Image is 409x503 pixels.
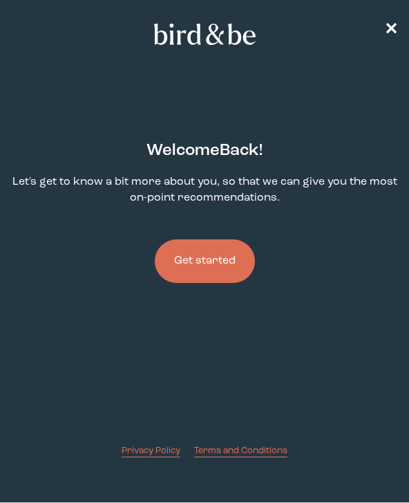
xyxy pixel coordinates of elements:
[347,445,395,489] iframe: Gorgias live chat messenger
[155,217,255,305] a: Get started
[155,239,255,283] button: Get started
[122,444,180,457] a: Privacy Policy
[194,444,287,457] a: Terms and Conditions
[146,139,263,163] h2: Welcome Back !
[11,174,398,206] p: Let's get to know a bit more about you, so that we can give you the most on-point recommendations.
[194,446,287,455] span: Terms and Conditions
[384,22,398,39] span: ✕
[384,19,398,43] a: ✕
[122,446,180,455] span: Privacy Policy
